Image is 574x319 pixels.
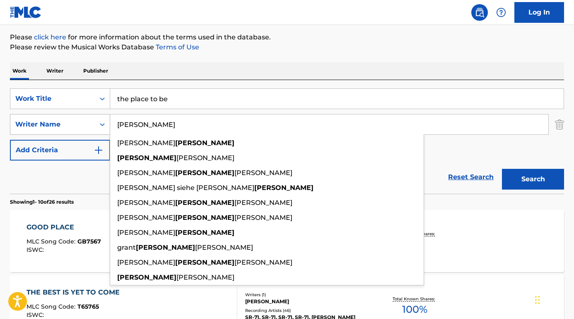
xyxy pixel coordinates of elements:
a: Reset Search [444,168,498,186]
span: [PERSON_NAME] [117,199,175,207]
p: Work [10,62,29,80]
img: Delete Criterion [555,114,564,135]
p: Writer [44,62,66,80]
div: Work Title [15,94,90,104]
iframe: Chat Widget [533,279,574,319]
p: Publisher [81,62,111,80]
span: [PERSON_NAME] [117,169,175,177]
span: [PERSON_NAME] [117,139,175,147]
button: Add Criteria [10,140,110,161]
span: [PERSON_NAME] [234,199,292,207]
strong: [PERSON_NAME] [175,139,234,147]
div: Recording Artists ( 46 ) [245,307,369,314]
strong: [PERSON_NAME] [175,229,234,236]
button: Search [502,169,564,190]
div: GOOD PLACE [27,222,101,232]
span: [PERSON_NAME] siehe [PERSON_NAME] [117,184,254,192]
img: MLC Logo [10,6,42,18]
strong: [PERSON_NAME] [175,199,234,207]
a: Public Search [471,4,488,21]
span: T65765 [77,303,99,310]
span: grant [117,244,136,251]
strong: [PERSON_NAME] [117,273,176,281]
span: GB7567 [77,238,101,245]
span: [PERSON_NAME] [234,169,292,177]
span: [PERSON_NAME] [117,258,175,266]
span: [PERSON_NAME] [117,214,175,222]
strong: [PERSON_NAME] [117,154,176,162]
p: Total Known Shares: [393,296,437,302]
p: Please for more information about the terms used in the database. [10,32,564,42]
p: Please review the Musical Works Database [10,42,564,52]
span: [PERSON_NAME] [117,229,175,236]
strong: [PERSON_NAME] [175,214,234,222]
span: [PERSON_NAME] [176,154,234,162]
span: [PERSON_NAME] [195,244,253,251]
span: ISWC : [27,246,46,253]
span: [PERSON_NAME] [234,214,292,222]
strong: [PERSON_NAME] [175,169,234,177]
div: Writer Name [15,119,90,129]
span: MLC Song Code : [27,238,77,245]
img: 9d2ae6d4665cec9f34b9.svg [94,145,104,155]
div: Glisser [535,287,540,312]
div: Widget de chat [533,279,574,319]
strong: [PERSON_NAME] [136,244,195,251]
a: click here [34,33,66,41]
div: [PERSON_NAME] [245,298,369,305]
span: [PERSON_NAME] [234,258,292,266]
strong: [PERSON_NAME] [175,258,234,266]
strong: [PERSON_NAME] [254,184,314,192]
div: Writers ( 1 ) [245,292,369,298]
img: help [496,7,506,17]
a: Log In [514,2,564,23]
img: search [475,7,485,17]
span: ISWC : [27,311,46,319]
p: Showing 1 - 10 of 26 results [10,198,74,206]
span: MLC Song Code : [27,303,77,310]
a: GOOD PLACEMLC Song Code:GB7567ISWC:Writers (4)[PERSON_NAME] [PERSON_NAME], [PERSON_NAME], [PERSON... [10,210,564,272]
div: THE BEST IS YET TO COME [27,287,124,297]
div: Help [493,4,509,21]
form: Search Form [10,88,564,194]
span: [PERSON_NAME] [176,273,234,281]
a: Terms of Use [154,43,199,51]
span: 100 % [402,302,427,317]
